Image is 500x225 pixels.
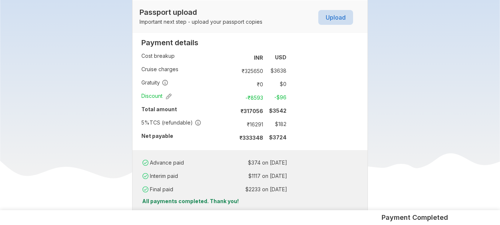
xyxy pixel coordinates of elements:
td: : [232,104,235,118]
td: $ 374 on [DATE] [219,158,287,168]
td: $ 3638 [266,66,286,76]
td: : [232,64,235,77]
h5: Payment Completed [382,213,448,222]
td: : [217,156,219,169]
td: $ 1117 on [DATE] [219,171,287,181]
td: Final paid [141,183,217,196]
td: $ 182 [266,119,286,129]
h2: Payment details [141,38,286,47]
p: All payments completed. Thank you! [138,198,362,205]
strong: USD [275,54,286,60]
strong: INR [254,54,263,61]
td: Cost breakup [141,51,232,64]
td: $ 2233 on [DATE] [219,184,287,195]
td: : [217,183,219,196]
div: 5 % [141,119,150,126]
span: TCS (refundable) [141,119,201,126]
h2: Passport upload [140,8,262,17]
span: Gratuity [141,79,168,86]
td: -$ 96 [266,92,286,103]
td: : [232,131,235,144]
strong: Net payable [141,133,173,139]
td: Advance paid [141,156,217,169]
td: -₹ 8593 [235,92,266,103]
strong: Total amount [141,106,177,112]
strong: $ 3542 [269,107,286,114]
button: Upload [318,10,353,25]
td: ₹ 16291 [235,119,266,129]
td: Interim paid [141,169,217,183]
p: Important next step - upload your passport copies [140,18,262,26]
td: ₹ 325650 [235,66,266,76]
strong: ₹ 333348 [239,135,263,141]
td: : [232,91,235,104]
td: ₹ 0 [235,79,266,89]
td: : [232,77,235,91]
td: Cruise charges [141,64,232,77]
td: $ 0 [266,79,286,89]
td: : [232,118,235,131]
td: : [232,51,235,64]
strong: ₹ 317056 [241,108,263,114]
td: : [217,169,219,183]
strong: $ 3724 [269,134,286,140]
span: Discount [141,92,172,100]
